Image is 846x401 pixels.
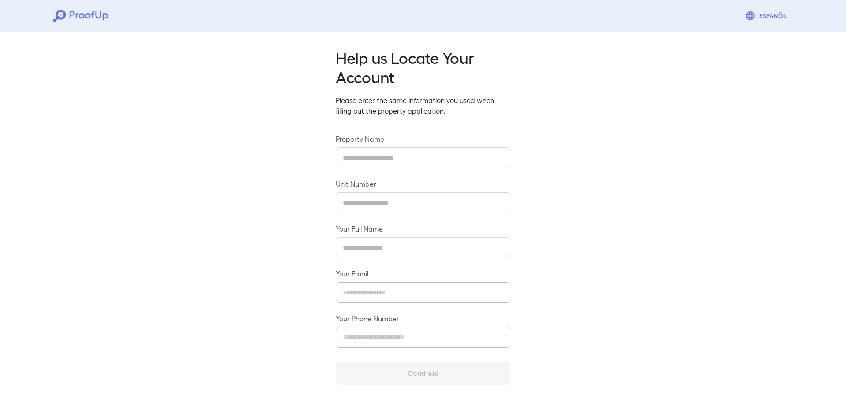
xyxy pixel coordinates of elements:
[336,134,510,144] label: Property Name
[336,179,510,189] label: Unit Number
[336,48,510,86] h2: Help us Locate Your Account
[336,95,510,116] p: Please enter the same information you used when filling out the property application.
[336,224,510,234] label: Your Full Name
[742,7,793,25] button: Espanõl
[336,269,510,279] label: Your Email
[336,313,510,324] label: Your Phone Number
